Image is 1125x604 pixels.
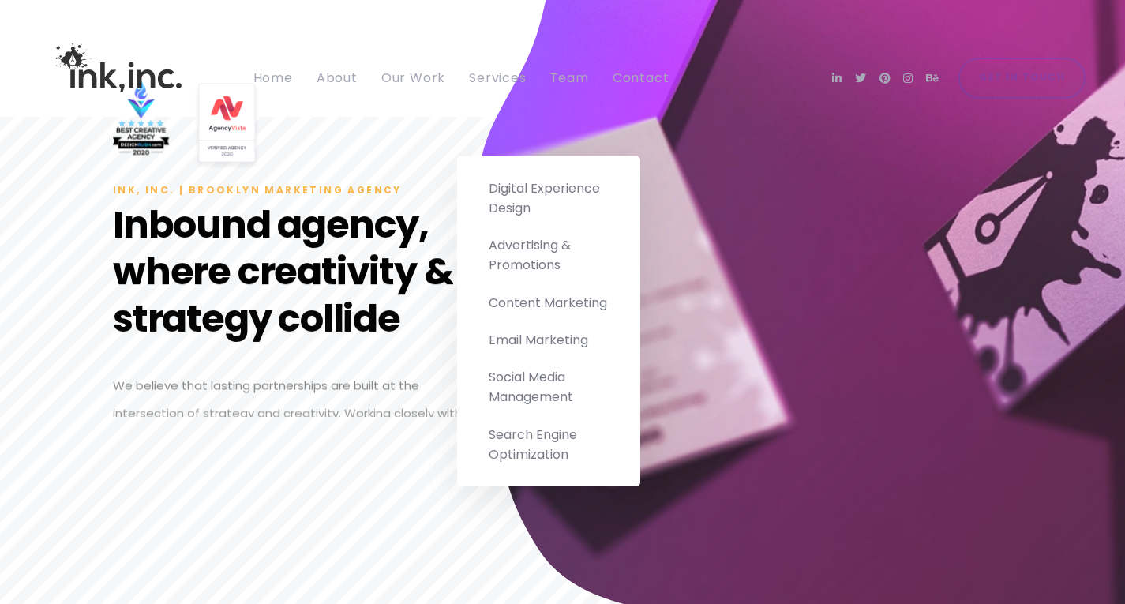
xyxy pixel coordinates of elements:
span: Digital Experience Design [489,179,600,217]
span: About [317,69,358,87]
a: Advertising & Promotions [457,227,640,283]
span: Our Work [381,69,445,87]
span: intersection of strategy and creativity. Working closely with [113,405,462,422]
span: Advertising & Promotions [489,236,571,274]
span: Inbound agency, [113,198,429,251]
a: Content Marketing [457,283,640,321]
span: where creativity & [113,245,453,298]
span: Home [253,69,293,87]
span: strategy collide [113,292,400,345]
span: Get in Touch [979,69,1064,87]
span: We believe that lasting partnerships are built at the [113,377,419,393]
a: Search Engine Optimization [457,416,640,473]
a: Digital Experience Design [457,170,640,227]
span: Ink, Inc. | Brooklyn Marketing Agency [113,182,402,197]
span: Search Engine Optimization [489,426,577,463]
img: Ink, Inc. | Marketing Agency [39,14,197,121]
a: Social Media Management [457,358,640,415]
span: Email Marketing [489,331,588,349]
span: Team [550,69,589,87]
span: Services [469,69,526,87]
span: Social Media Management [489,368,573,406]
a: Get in Touch [958,58,1086,99]
span: Contact [613,69,669,87]
span: Content Marketing [489,294,607,312]
a: Email Marketing [457,321,640,358]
